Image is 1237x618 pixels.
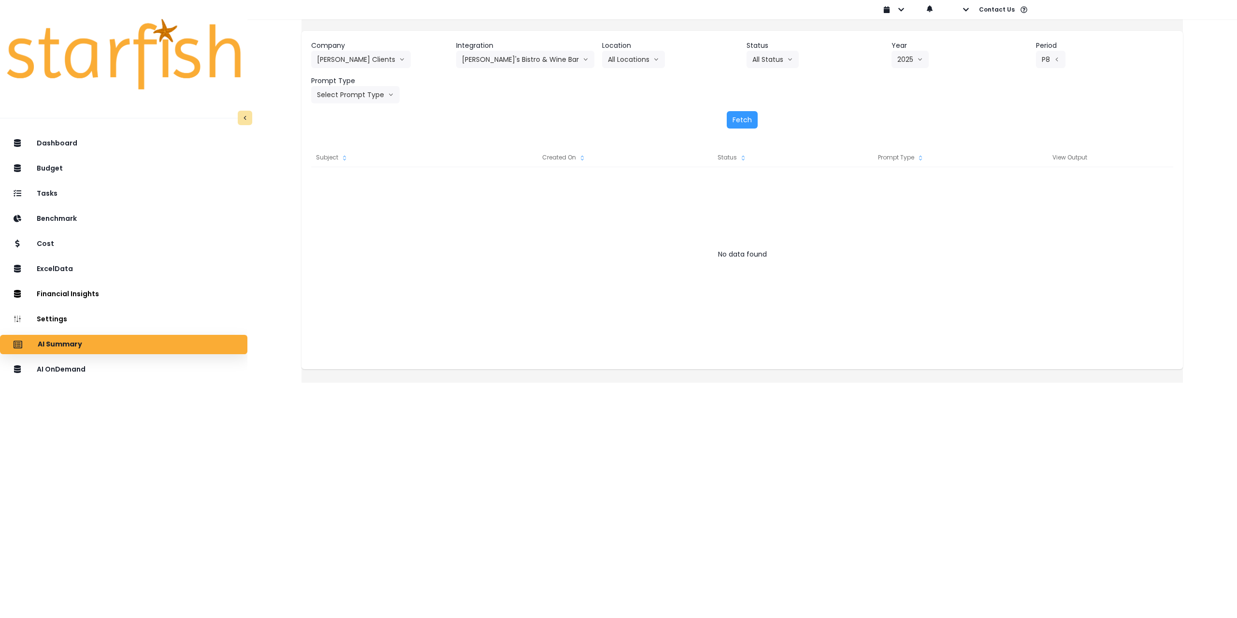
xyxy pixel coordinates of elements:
button: Select Prompt Typearrow down line [311,86,400,103]
div: Prompt Type [817,148,985,167]
p: Benchmark [37,215,77,223]
header: Integration [456,41,594,51]
svg: arrow down line [787,55,793,64]
svg: arrow down line [388,90,394,100]
p: Cost [37,240,54,248]
button: P8arrow left line [1036,51,1065,68]
div: Status [648,148,817,167]
svg: arrow down line [399,55,405,64]
button: [PERSON_NAME]'s Bistro & Wine Bararrow down line [456,51,594,68]
p: Tasks [37,189,58,198]
p: ExcelData [37,265,73,273]
svg: sort [341,154,348,162]
header: Status [747,41,884,51]
button: 2025arrow down line [892,51,929,68]
div: No data found [311,244,1173,264]
button: All Statusarrow down line [747,51,799,68]
button: All Locationsarrow down line [602,51,665,68]
svg: sort [578,154,586,162]
svg: arrow down line [653,55,659,64]
button: [PERSON_NAME] Clientsarrow down line [311,51,411,68]
button: Fetch [727,111,758,129]
svg: arrow down line [583,55,589,64]
div: View Output [985,148,1154,167]
svg: arrow left line [1054,55,1060,64]
p: AI Summary [38,340,82,349]
div: Subject [311,148,479,167]
header: Period [1036,41,1173,51]
div: Created On [480,148,648,167]
header: Year [892,41,1029,51]
p: Budget [37,164,63,172]
header: Location [602,41,739,51]
svg: sort [917,154,924,162]
svg: sort [739,154,747,162]
svg: arrow down line [917,55,923,64]
header: Prompt Type [311,76,448,86]
p: AI OnDemand [37,365,86,374]
p: Dashboard [37,139,77,147]
header: Company [311,41,448,51]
